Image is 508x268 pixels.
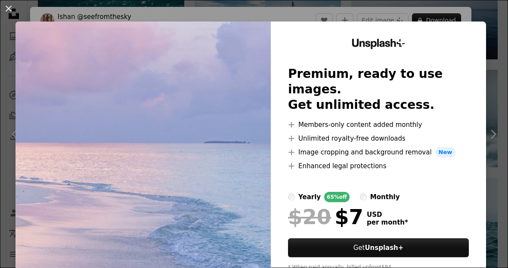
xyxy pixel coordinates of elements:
[360,194,367,200] input: monthly
[288,133,469,144] li: Unlimited royalty-free downloads
[370,192,400,202] div: monthly
[288,161,469,171] li: Enhanced legal protections
[365,244,403,252] strong: Unsplash+
[288,147,469,157] li: Image cropping and background removal
[324,192,350,202] div: 65% off
[288,194,295,200] input: yearly65%off
[288,238,469,257] button: GetUnsplash+
[288,120,469,130] li: Members-only content added monthly
[435,147,456,157] span: New
[288,66,469,113] h2: Premium, ready to use images. Get unlimited access.
[367,219,408,226] span: per month *
[367,211,408,219] span: USD
[298,192,321,202] div: yearly
[288,206,363,228] div: $7
[288,206,331,228] span: $20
